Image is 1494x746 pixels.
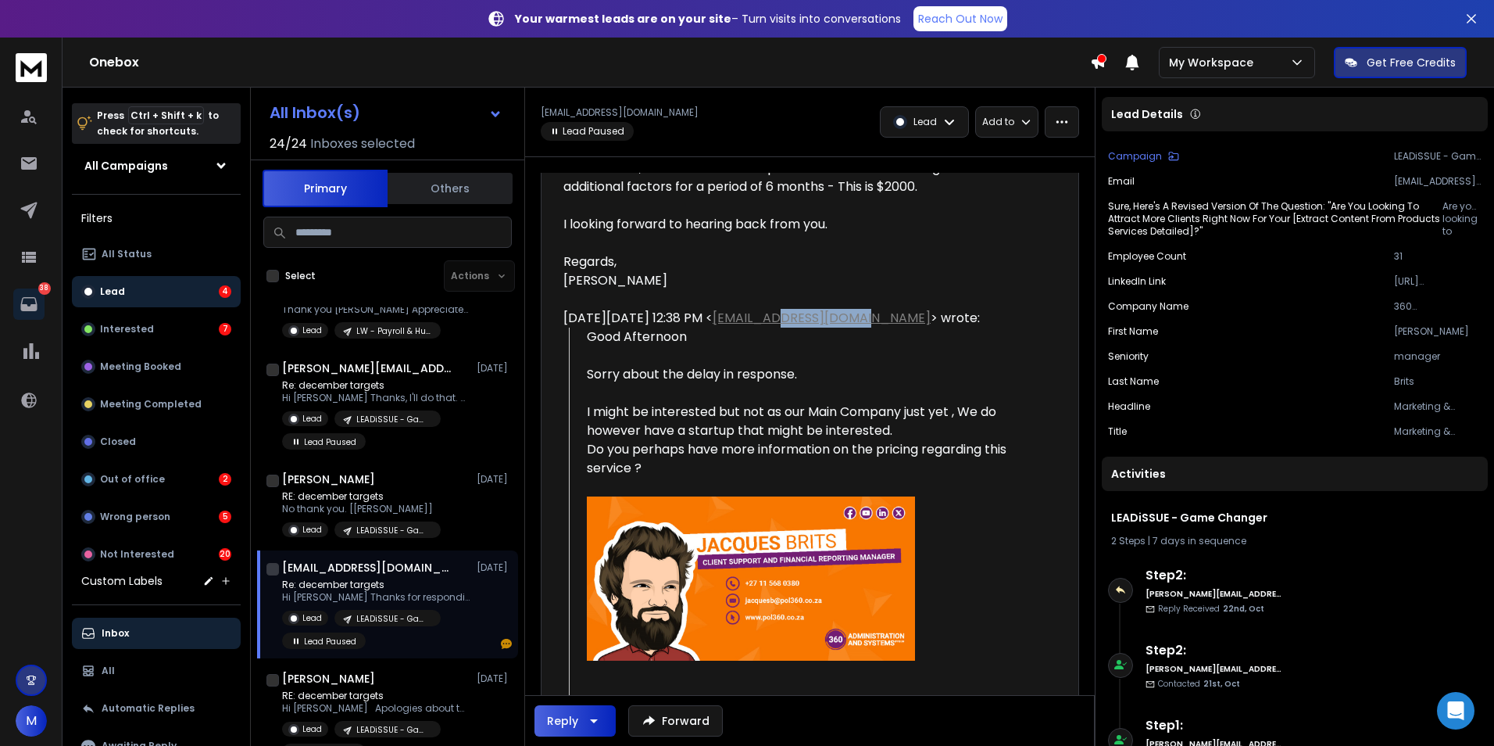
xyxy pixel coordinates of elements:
[72,389,241,420] button: Meeting Completed
[713,309,931,327] a: [EMAIL_ADDRESS][DOMAIN_NAME]
[587,328,1020,698] div: Good Afternoon Sorry about the delay in response. I might be interested but not as our Main Compa...
[16,705,47,737] button: M
[1394,275,1481,288] p: [URL][DOMAIN_NAME]
[1111,535,1478,547] div: |
[547,713,578,729] div: Reply
[541,122,634,141] span: Lead Paused
[1108,350,1149,363] p: Seniority
[257,97,515,128] button: All Inbox(s)
[72,426,241,457] button: Closed
[219,511,231,523] div: 5
[16,53,47,82] img: logo
[1394,400,1481,413] p: Marketing & Administrative Manager at 360 Administration and Systems.
[302,723,322,735] p: Lead
[128,106,204,124] span: Ctrl + Shift + k
[270,134,307,153] span: 24 / 24
[356,325,431,337] p: LW - Payroll & Human Resources
[102,248,152,260] p: All Status
[302,325,322,336] p: Lead
[38,282,51,295] p: 38
[477,362,512,375] p: [DATE]
[81,573,163,589] h3: Custom Labels
[1108,325,1158,338] p: First Name
[72,150,241,181] button: All Campaigns
[628,705,723,737] button: Forward
[72,207,241,229] h3: Filters
[282,490,441,503] p: RE: december targets
[388,171,513,206] button: Others
[477,561,512,574] p: [DATE]
[282,379,470,392] p: Re: december targets
[282,472,375,487] h1: [PERSON_NAME]
[1108,150,1162,163] p: Campaign
[97,108,219,139] p: Press to check for shortcuts.
[1223,603,1264,615] span: 22nd, Oct
[219,323,231,335] div: 7
[1108,300,1188,313] p: Company Name
[1394,350,1481,363] p: manager
[515,11,731,27] strong: Your warmest leads are on your site
[1146,663,1282,675] h6: [PERSON_NAME][EMAIL_ADDRESS][DOMAIN_NAME]
[263,170,388,207] button: Primary
[72,501,241,533] button: Wrong person5
[304,636,356,647] p: Lead Paused
[1108,175,1135,188] p: Email
[72,314,241,345] button: Interested7
[1111,510,1478,525] h1: LEADiSSUE - Game Changer
[1111,106,1183,122] p: Lead Details
[282,392,470,404] p: Hi [PERSON_NAME] Thanks, I'll do that. Regards, [GEOGRAPHIC_DATA] On
[84,158,168,174] h1: All Campaigns
[282,360,454,376] h1: [PERSON_NAME][EMAIL_ADDRESS][DOMAIN_NAME]
[1146,716,1282,735] h6: Step 1 :
[282,702,470,715] p: Hi [PERSON_NAME] Apologies about that –
[1158,678,1240,690] p: Contacted
[913,116,937,128] p: Lead
[1102,457,1488,491] div: Activities
[282,671,375,687] h1: [PERSON_NAME]
[282,579,470,591] p: Re: december targets
[1437,692,1474,730] div: Open Intercom Messenger
[72,655,241,687] button: All
[100,398,202,411] p: Meeting Completed
[1146,566,1282,585] h6: Step 2 :
[477,672,512,685] p: [DATE]
[102,665,115,677] p: All
[356,724,431,736] p: LEADiSSUE - Game Changer
[282,560,454,576] h1: [EMAIL_ADDRESS][DOMAIN_NAME]
[563,309,1020,328] div: [DATE][DATE] 12:38 PM < > wrote:
[100,360,181,373] p: Meeting Booked
[100,473,165,486] p: Out of office
[1108,375,1159,388] p: Last Name
[100,285,125,298] p: Lead
[219,548,231,561] div: 20
[1394,175,1481,188] p: [EMAIL_ADDRESS][DOMAIN_NAME]
[1108,275,1166,288] p: LinkedIn Link
[1442,200,1481,238] p: Are you looking to attract more clients right now for your Member Policy Management or Payment Ma...
[1334,47,1467,78] button: Get Free Credits
[1394,150,1481,163] p: LEADiSSUE - Game Changer
[72,276,241,307] button: Lead4
[285,270,316,282] label: Select
[982,116,1014,128] p: Add to
[1394,325,1481,338] p: [PERSON_NAME]
[72,618,241,649] button: Inbox
[918,11,1003,27] p: Reach Out Now
[541,106,699,119] p: [EMAIL_ADDRESS][DOMAIN_NAME]
[282,503,441,515] p: No thank you. [[PERSON_NAME]]
[219,473,231,486] div: 2
[1108,425,1127,438] p: Title
[587,497,915,661] img: AIorK4wbKhUn4GzAeQmNoxbLLlkueGoVQo-mMDYFkSOcmY7onu_-omr6-1meC9hPeJon9_qd4wYhMtRxZ4Pf
[1146,641,1282,660] h6: Step 2 :
[302,612,322,624] p: Lead
[356,525,431,536] p: LEADiSSUE - Game Changer
[100,436,136,448] p: Closed
[1203,678,1240,690] span: 21st, Oct
[1158,603,1264,615] p: Reply Received
[563,159,1020,196] div: Besides that, there is a small setup fee which covers licensing and some additional factors for a...
[477,473,512,486] p: [DATE]
[100,548,174,561] p: Not Interested
[534,705,616,737] button: Reply
[1108,200,1442,238] p: Sure, here's a revised version of the question: "Are you looking to attract more clients right no...
[310,134,415,153] h3: Inboxes selected
[72,464,241,495] button: Out of office2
